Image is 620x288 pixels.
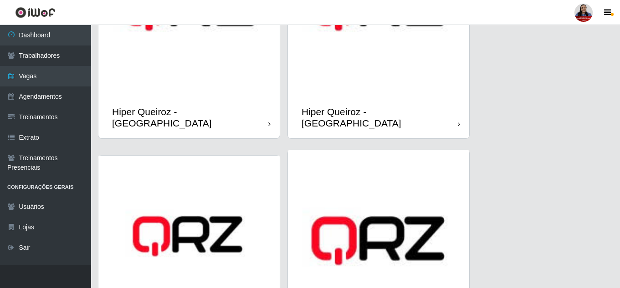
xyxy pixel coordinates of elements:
div: Hiper Queiroz - [GEOGRAPHIC_DATA] [302,106,458,129]
div: Hiper Queiroz - [GEOGRAPHIC_DATA] [112,106,268,129]
img: CoreUI Logo [15,7,56,18]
